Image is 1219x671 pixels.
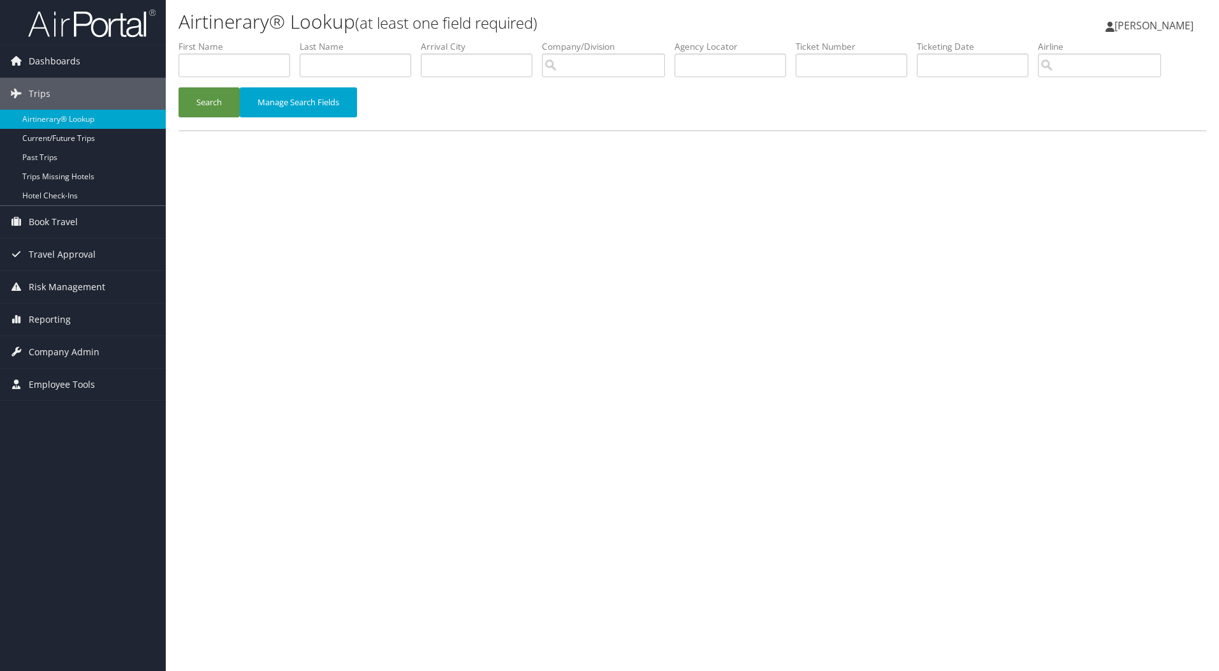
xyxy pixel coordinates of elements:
[1038,40,1171,53] label: Airline
[179,87,240,117] button: Search
[29,45,80,77] span: Dashboards
[29,336,99,368] span: Company Admin
[300,40,421,53] label: Last Name
[29,369,95,401] span: Employee Tools
[29,304,71,335] span: Reporting
[421,40,542,53] label: Arrival City
[179,40,300,53] label: First Name
[29,206,78,238] span: Book Travel
[542,40,675,53] label: Company/Division
[29,271,105,303] span: Risk Management
[29,78,50,110] span: Trips
[1114,18,1193,33] span: [PERSON_NAME]
[29,239,96,270] span: Travel Approval
[917,40,1038,53] label: Ticketing Date
[240,87,357,117] button: Manage Search Fields
[796,40,917,53] label: Ticket Number
[1106,6,1206,45] a: [PERSON_NAME]
[28,8,156,38] img: airportal-logo.png
[675,40,796,53] label: Agency Locator
[179,8,864,35] h1: Airtinerary® Lookup
[355,12,537,33] small: (at least one field required)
